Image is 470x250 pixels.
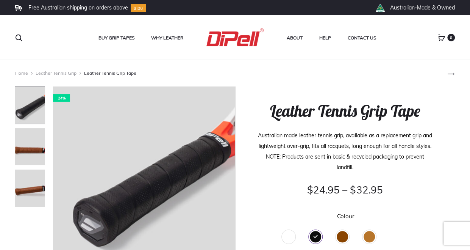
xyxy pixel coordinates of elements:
[15,68,432,79] nav: Leather Tennis Grip Tape
[337,213,354,219] label: Colour
[15,86,45,124] img: Dipell-Tennis-Racket-Black-031-Paul-Osta-80x100.jpg
[342,184,347,196] span: –
[350,184,383,196] bdi: 32.95
[307,184,340,196] bdi: 24.95
[257,130,433,173] p: Australian made leather tennis grip, available as a replacement grip and lightweight over-grip, f...
[151,33,183,43] a: Why Leather
[319,33,331,43] a: Help
[390,4,455,11] li: Australian-Made & Owned
[307,184,313,196] span: $
[440,68,455,79] nav: Product navigation
[350,184,356,196] span: $
[375,4,385,12] img: th_right_icon2.png
[131,4,146,12] img: Group-10.svg
[36,70,77,76] a: Leather Tennis Grip
[257,102,433,121] h1: Leather Tennis Grip Tape
[438,34,445,41] a: 0
[287,33,303,43] a: About
[98,33,134,43] a: Buy Grip Tapes
[447,34,455,41] span: 0
[15,70,28,76] a: Home
[53,94,70,102] span: 24%
[348,33,376,43] a: Contact Us
[15,169,45,207] img: Dipell-Tennis-Racket-Tan-024-Paul-Osta-80x100.jpg
[15,128,45,166] img: Dipell-Tennis-Racket-Tan-023-Paul-Osta-80x100.jpg
[28,4,128,11] li: Free Australian shipping on orders above
[15,5,22,11] img: Frame.svg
